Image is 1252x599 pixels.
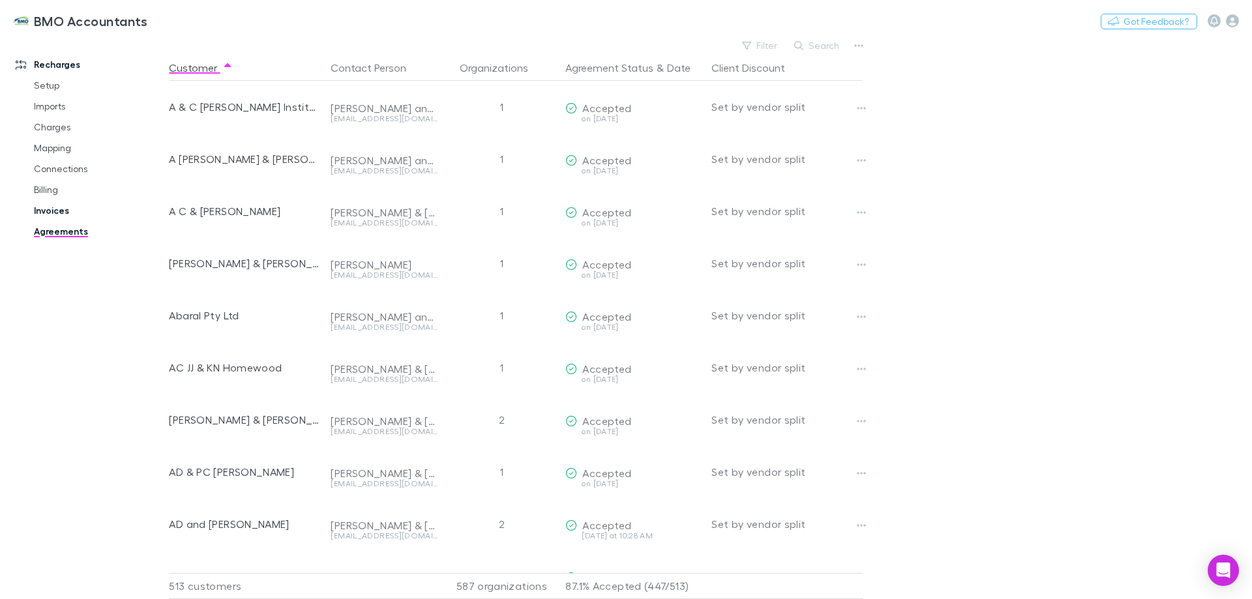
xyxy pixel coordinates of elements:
div: Set by vendor split [711,446,863,498]
div: on [DATE] [565,375,701,383]
div: 1 [443,289,560,342]
span: Accepted [582,206,631,218]
div: [EMAIL_ADDRESS][DOMAIN_NAME] [331,219,438,227]
span: Accepted [582,415,631,427]
div: [EMAIL_ADDRESS][DOMAIN_NAME] [331,271,438,279]
span: Accepted [582,362,631,375]
div: [EMAIL_ADDRESS][DOMAIN_NAME] [331,167,438,175]
div: [PERSON_NAME] & [PERSON_NAME] Family Trust [169,394,320,446]
div: 2 [443,394,560,446]
span: Accepted [582,519,631,531]
a: Agreements [21,221,176,242]
span: Accepted [582,102,631,114]
a: Connections [21,158,176,179]
div: Set by vendor split [711,237,863,289]
span: Accepted [582,258,631,270]
div: [EMAIL_ADDRESS][DOMAIN_NAME] [331,428,438,435]
div: 1 [443,446,560,498]
a: Mapping [21,138,176,158]
div: [EMAIL_ADDRESS][DOMAIN_NAME] [331,375,438,383]
div: 1 [443,237,560,289]
div: 1 [443,81,560,133]
div: on [DATE] [565,480,701,488]
a: Billing [21,179,176,200]
div: 1 [443,342,560,394]
div: [PERSON_NAME] & [PERSON_NAME] [331,467,438,480]
div: Set by vendor split [711,81,863,133]
button: Got Feedback? [1101,14,1197,29]
div: AD and [PERSON_NAME] [169,498,320,550]
div: Set by vendor split [711,289,863,342]
div: 1 [443,133,560,185]
button: Search [788,38,847,53]
div: [EMAIL_ADDRESS][DOMAIN_NAME] [331,115,438,123]
div: 587 organizations [443,573,560,599]
div: Set by vendor split [711,133,863,185]
a: BMO Accountants [5,5,156,37]
div: [PERSON_NAME] and [PERSON_NAME] [331,571,438,584]
div: AC JJ & KN Homewood [169,342,320,394]
span: Accepted [582,154,631,166]
a: Imports [21,96,176,117]
button: Client Discount [711,55,801,81]
p: 87.1% Accepted (447/513) [565,574,701,598]
div: [PERSON_NAME] & [PERSON_NAME] [331,362,438,375]
div: [PERSON_NAME] & [PERSON_NAME] [331,415,438,428]
a: Setup [21,75,176,96]
div: [PERSON_NAME] [331,258,438,271]
div: on [DATE] [565,271,701,279]
button: Organizations [460,55,544,81]
div: 513 customers [169,573,325,599]
span: Accepted [582,467,631,479]
div: [PERSON_NAME] & [PERSON_NAME] [169,237,320,289]
div: on [DATE] [565,219,701,227]
button: Agreement Status [565,55,653,81]
h3: BMO Accountants [34,13,148,29]
div: Open Intercom Messenger [1208,555,1239,586]
div: [EMAIL_ADDRESS][DOMAIN_NAME] [331,323,438,331]
div: A C & [PERSON_NAME] [169,185,320,237]
div: on [DATE] [565,115,701,123]
div: [PERSON_NAME] & [PERSON_NAME] [331,206,438,219]
div: on [DATE] [565,323,701,331]
a: Recharges [3,54,176,75]
div: Set by vendor split [711,498,863,550]
div: 2 [443,498,560,550]
div: 1 [443,185,560,237]
button: Date [667,55,691,81]
span: Accepted [582,571,631,583]
div: & [565,55,701,81]
div: AD & PC [PERSON_NAME] [169,446,320,498]
button: Filter [736,38,785,53]
div: on [DATE] [565,167,701,175]
div: A & C [PERSON_NAME] Institute of Biochemic Medicine [169,81,320,133]
div: A [PERSON_NAME] & [PERSON_NAME] [169,133,320,185]
img: BMO Accountants's Logo [13,13,29,29]
span: Accepted [582,310,631,323]
div: Set by vendor split [711,394,863,446]
div: [PERSON_NAME] & [PERSON_NAME] [331,519,438,532]
a: Invoices [21,200,176,221]
button: Customer [169,55,233,81]
div: [DATE] at 10:28 AM [565,532,701,540]
div: Abaral Pty Ltd [169,289,320,342]
div: [EMAIL_ADDRESS][DOMAIN_NAME] [331,532,438,540]
div: [PERSON_NAME] and [PERSON_NAME] [331,310,438,323]
div: Set by vendor split [711,185,863,237]
a: Charges [21,117,176,138]
div: [EMAIL_ADDRESS][DOMAIN_NAME] [331,480,438,488]
button: Contact Person [331,55,422,81]
div: on [DATE] [565,428,701,435]
div: Set by vendor split [711,342,863,394]
div: [PERSON_NAME] and [PERSON_NAME] [331,154,438,167]
div: [PERSON_NAME] and [PERSON_NAME] [331,102,438,115]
